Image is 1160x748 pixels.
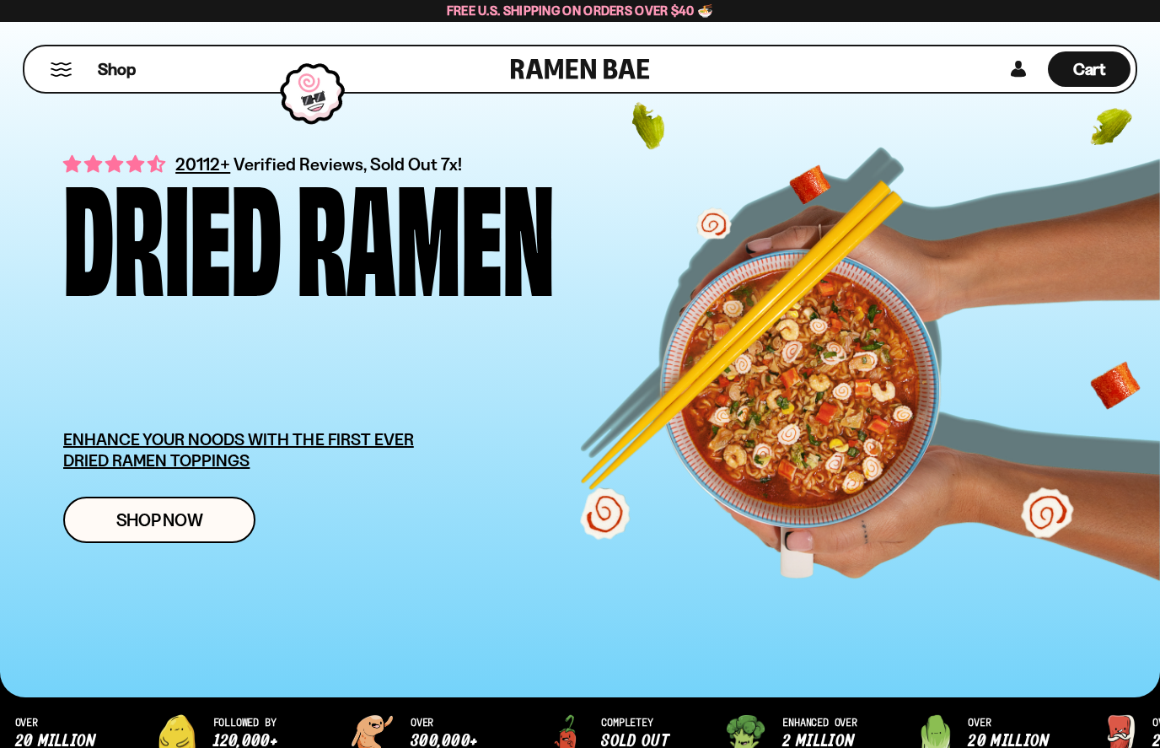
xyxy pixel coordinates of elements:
[1073,59,1106,79] span: Cart
[116,511,203,529] span: Shop Now
[63,497,255,543] a: Shop Now
[50,62,72,77] button: Mobile Menu Trigger
[98,51,136,87] a: Shop
[447,3,714,19] span: Free U.S. Shipping on Orders over $40 🍜
[1048,46,1130,92] a: Cart
[297,173,555,288] div: Ramen
[98,58,136,81] span: Shop
[63,173,282,288] div: Dried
